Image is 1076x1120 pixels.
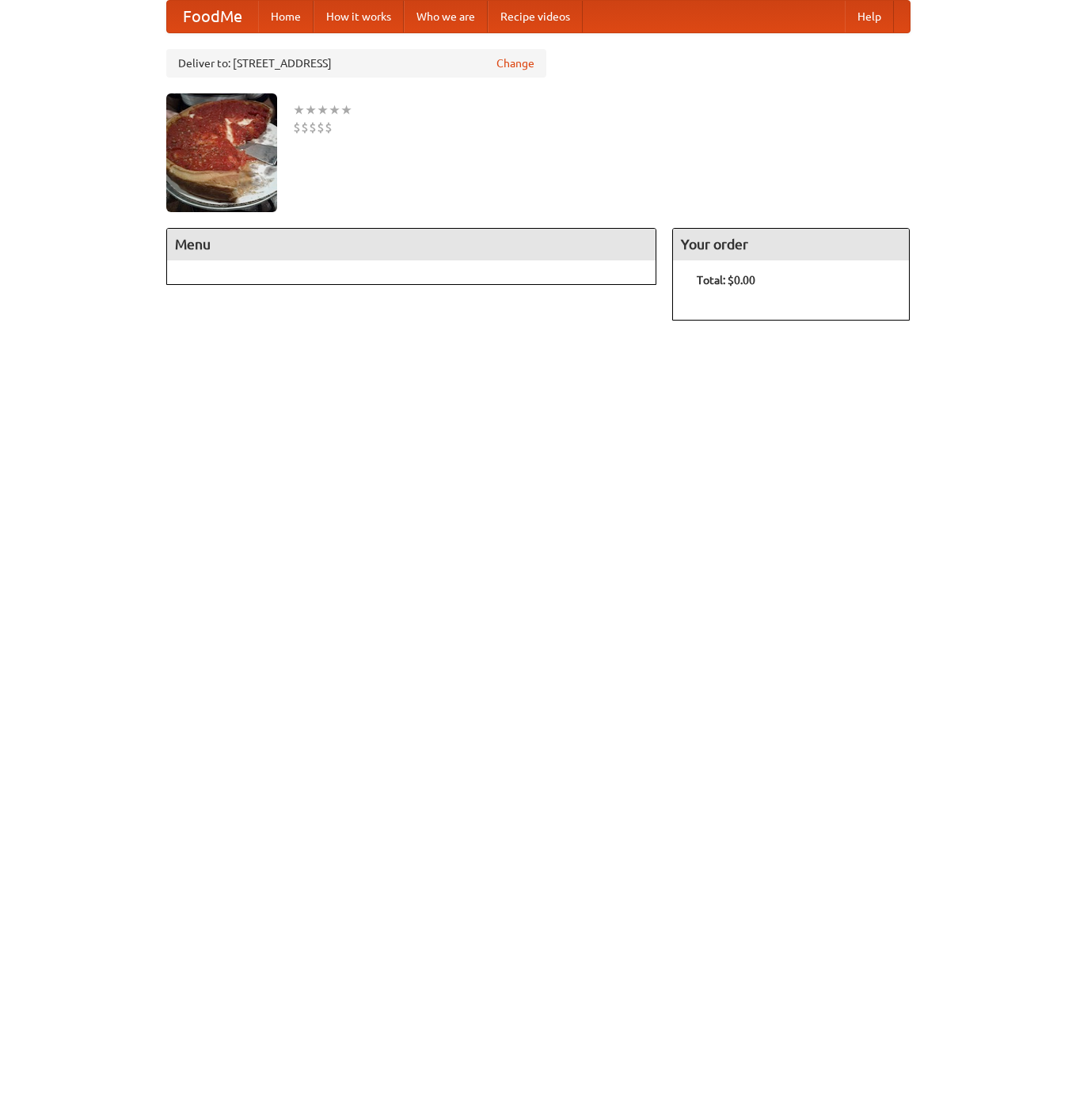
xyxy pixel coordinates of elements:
a: Home [258,1,314,32]
li: ★ [329,101,340,119]
li: $ [325,119,333,136]
a: Recipe videos [488,1,583,32]
a: FoodMe [167,1,258,32]
li: ★ [293,101,305,119]
a: Who we are [404,1,488,32]
li: ★ [317,101,329,119]
h4: Menu [167,229,656,260]
h4: Your order [673,229,909,260]
a: How it works [314,1,404,32]
li: $ [309,119,317,136]
li: $ [293,119,301,136]
li: ★ [340,101,352,119]
img: angular.jpg [166,93,277,212]
li: $ [317,119,325,136]
b: Total: $0.00 [697,274,755,287]
a: Change [496,55,534,71]
li: ★ [305,101,317,119]
div: Deliver to: [STREET_ADDRESS] [166,49,546,78]
a: Help [845,1,894,32]
li: $ [301,119,309,136]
